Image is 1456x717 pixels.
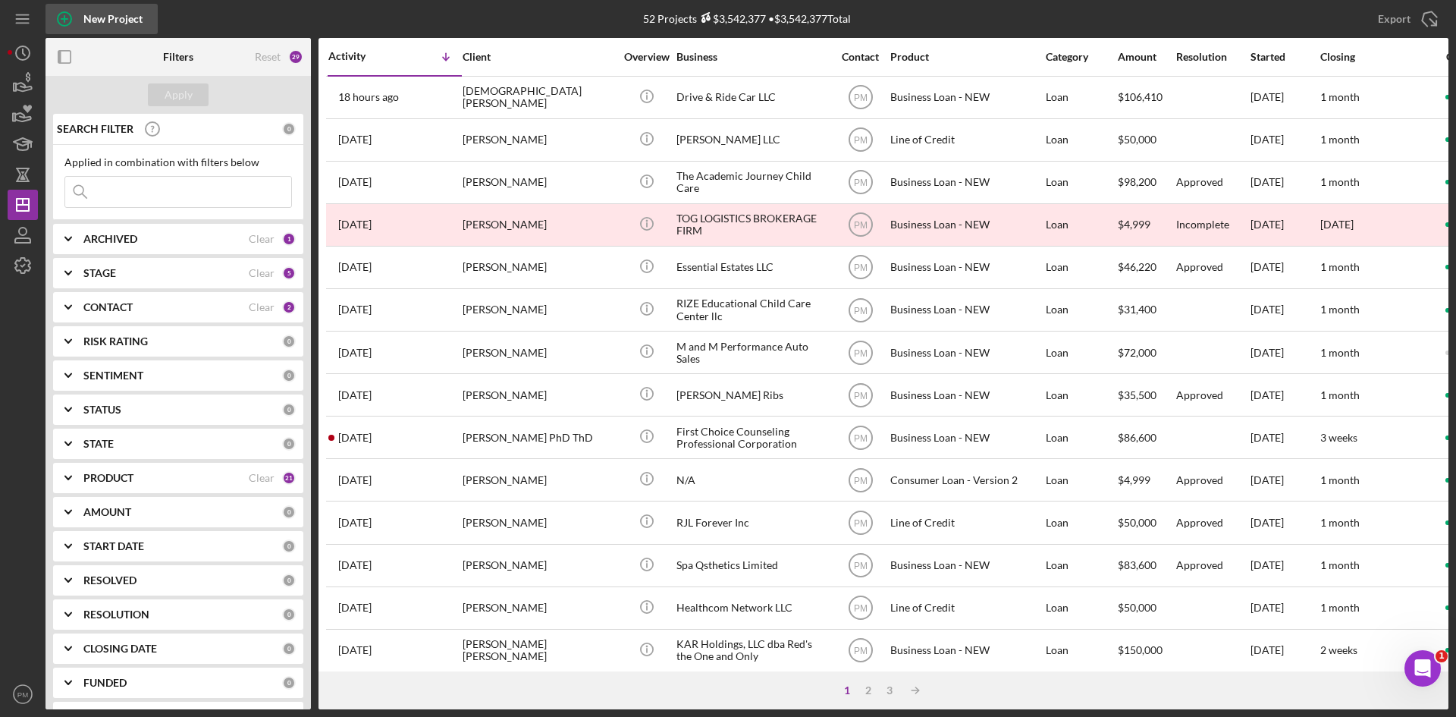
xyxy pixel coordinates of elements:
[1176,176,1223,188] div: Approved
[1320,218,1354,231] time: [DATE]
[338,602,372,614] time: 2025-09-23 21:36
[57,123,133,135] b: SEARCH FILTER
[463,205,614,245] div: [PERSON_NAME]
[1176,517,1223,529] div: Approved
[282,266,296,280] div: 5
[463,460,614,500] div: [PERSON_NAME]
[463,77,614,118] div: [DEMOGRAPHIC_DATA][PERSON_NAME]
[1250,417,1319,458] div: [DATE]
[890,332,1042,373] div: Business Loan - NEW
[1320,133,1360,146] time: 1 month
[163,51,193,63] b: Filters
[890,460,1042,500] div: Consumer Loan - Version 2
[890,77,1042,118] div: Business Loan - NEW
[854,263,868,273] text: PM
[463,631,614,671] div: [PERSON_NAME] [PERSON_NAME]
[643,12,851,25] div: 52 Projects • $3,542,377 Total
[338,517,372,529] time: 2025-09-25 14:42
[338,644,372,656] time: 2025-09-23 20:47
[1046,247,1116,288] div: Loan
[1176,51,1249,63] div: Resolution
[1046,120,1116,160] div: Loan
[676,290,828,330] div: RIZE Educational Child Care Center llc
[1046,332,1116,373] div: Loan
[249,301,275,313] div: Clear
[83,643,157,655] b: CLOSING DATE
[676,77,828,118] div: Drive & Ride Car LLC
[1046,588,1116,628] div: Loan
[1118,346,1156,359] span: $72,000
[1320,473,1360,486] time: 1 month
[338,474,372,486] time: 2025-09-25 18:39
[854,475,868,486] text: PM
[1118,133,1156,146] span: $50,000
[1320,388,1360,401] time: 1 month
[463,375,614,415] div: [PERSON_NAME]
[1320,90,1360,103] time: 1 month
[676,332,828,373] div: M and M Performance Auto Sales
[338,91,399,103] time: 2025-10-01 19:56
[1250,546,1319,586] div: [DATE]
[83,404,121,416] b: STATUS
[1250,290,1319,330] div: [DATE]
[1176,474,1223,486] div: Approved
[1118,90,1163,103] span: $106,410
[1118,431,1156,444] span: $86,600
[1320,558,1360,571] time: 1 month
[890,588,1042,628] div: Line of Credit
[463,120,614,160] div: [PERSON_NAME]
[1404,650,1441,687] iframe: Intercom live chat
[1118,247,1175,288] div: $46,220
[1320,516,1360,529] time: 1 month
[282,608,296,621] div: 0
[676,417,828,458] div: First Choice Counseling Professional Corporation
[676,502,828,542] div: RJL Forever Inc
[1118,205,1175,245] div: $4,999
[1320,260,1360,273] time: 1 month
[1320,431,1357,444] time: 3 weeks
[836,684,858,697] div: 1
[1118,303,1156,316] span: $31,400
[83,472,133,484] b: PRODUCT
[854,93,868,103] text: PM
[676,51,828,63] div: Business
[1320,303,1360,316] time: 1 month
[890,502,1042,542] div: Line of Credit
[463,502,614,542] div: [PERSON_NAME]
[282,539,296,553] div: 0
[858,684,879,697] div: 2
[338,389,372,401] time: 2025-09-30 12:19
[282,232,296,246] div: 1
[338,134,372,146] time: 2025-09-30 23:46
[83,301,133,313] b: CONTACT
[1250,120,1319,160] div: [DATE]
[890,247,1042,288] div: Business Loan - NEW
[1250,631,1319,671] div: [DATE]
[676,375,828,415] div: [PERSON_NAME] Ribs
[282,300,296,314] div: 2
[1176,389,1223,401] div: Approved
[1250,375,1319,415] div: [DATE]
[83,267,116,279] b: STAGE
[1436,650,1448,662] span: 1
[1046,162,1116,203] div: Loan
[890,546,1042,586] div: Business Loan - NEW
[338,432,372,444] time: 2025-09-26 23:04
[890,417,1042,458] div: Business Loan - NEW
[854,432,868,443] text: PM
[1176,559,1223,571] div: Approved
[1046,290,1116,330] div: Loan
[83,540,144,552] b: START DATE
[676,631,828,671] div: KAR Holdings, LLC dba Red's the One and Only
[890,162,1042,203] div: Business Loan - NEW
[45,4,158,34] button: New Project
[83,438,114,450] b: STATE
[890,375,1042,415] div: Business Loan - NEW
[338,303,372,316] time: 2025-09-30 12:41
[463,162,614,203] div: [PERSON_NAME]
[1250,502,1319,542] div: [DATE]
[83,609,149,621] b: RESOLUTION
[338,176,372,188] time: 2025-09-30 16:33
[854,135,868,146] text: PM
[697,12,766,25] div: $3,542,377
